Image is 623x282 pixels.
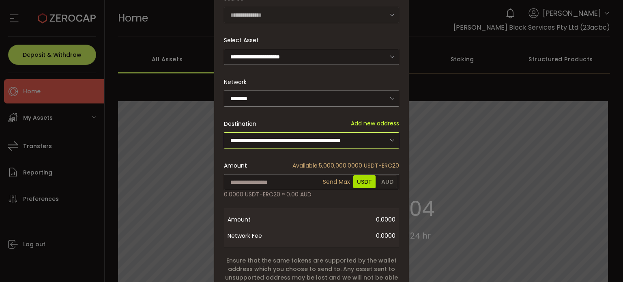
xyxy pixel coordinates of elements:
[228,211,292,228] span: Amount
[353,175,376,188] span: USDT
[228,228,292,244] span: Network Fee
[224,120,256,128] span: Destination
[322,174,351,190] span: Send Max
[292,211,395,228] span: 0.0000
[378,175,397,188] span: AUD
[224,36,264,44] label: Select Asset
[292,228,395,244] span: 0.0000
[224,190,311,199] span: 0.0000 USDT-ERC20 ≈ 0.00 AUD
[224,78,251,86] label: Network
[292,161,319,170] span: Available:
[351,119,399,128] span: Add new address
[292,161,399,170] span: 5,000,000.0000 USDT-ERC20
[224,161,247,170] span: Amount
[582,243,623,282] iframe: Chat Widget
